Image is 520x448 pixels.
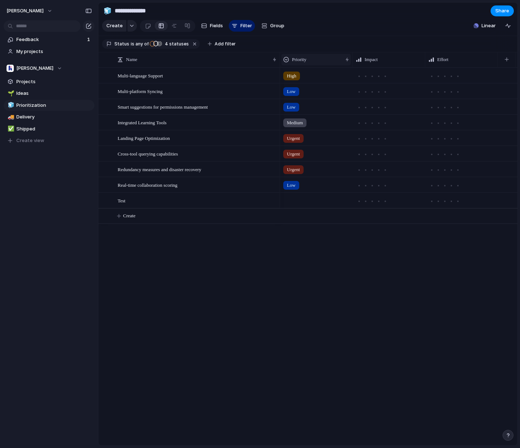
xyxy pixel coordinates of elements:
button: [PERSON_NAME] [4,63,94,74]
span: Cross-tool querying capabilities [118,149,178,158]
span: Urgent [287,135,300,142]
span: Delivery [16,113,92,121]
span: Add filter [215,41,236,47]
span: Urgent [287,166,300,173]
span: Linear [482,22,496,29]
button: Filter [229,20,255,32]
div: ✅ [8,125,13,133]
span: Group [270,22,284,29]
span: Low [287,88,296,95]
button: 4 statuses [149,40,190,48]
span: Real-time collaboration scoring [118,181,178,189]
button: Share [491,5,514,16]
span: statuses [163,41,189,47]
span: 4 [163,41,169,47]
span: Landing Page Optimization [118,134,170,142]
span: Urgent [287,150,300,158]
span: Prioritization [16,102,92,109]
span: Priority [292,56,306,63]
span: Low [287,104,296,111]
div: 🧊 [8,101,13,109]
span: Multi-platform Syncing [118,87,163,95]
span: [PERSON_NAME] [16,65,53,72]
span: Redundancy measures and disaster recovery [118,165,201,173]
button: 🌱 [7,90,14,97]
a: ✅Shipped [4,124,94,134]
button: 🚚 [7,113,14,121]
span: 1 [87,36,92,43]
span: Share [495,7,509,15]
a: My projects [4,46,94,57]
span: Medium [287,119,303,126]
div: 🌱 [8,89,13,98]
span: Create view [16,137,44,144]
span: [PERSON_NAME] [7,7,44,15]
span: My projects [16,48,92,55]
span: Name [126,56,137,63]
button: 🧊 [7,102,14,109]
button: Linear [471,20,499,31]
span: Low [287,182,296,189]
button: Add filter [203,39,240,49]
span: Create [106,22,123,29]
a: 🧊Prioritization [4,100,94,111]
div: 🚚 [8,113,13,121]
span: Ideas [16,90,92,97]
span: Multi-language Support [118,71,163,80]
button: 🧊 [102,5,113,17]
span: Feedback [16,36,85,43]
span: High [287,72,296,80]
button: Create view [4,135,94,146]
span: Create [123,212,135,219]
button: isany of [129,40,150,48]
span: Projects [16,78,92,85]
a: Projects [4,76,94,87]
span: Impact [365,56,378,63]
a: 🌱Ideas [4,88,94,99]
span: Filter [240,22,252,29]
span: Shipped [16,125,92,133]
a: Feedback1 [4,34,94,45]
button: [PERSON_NAME] [3,5,56,17]
a: 🚚Delivery [4,112,94,122]
span: Effort [437,56,448,63]
span: is [131,41,134,47]
span: Integrated Learning Tools [118,118,167,126]
span: Test [118,196,125,205]
button: Group [258,20,288,32]
span: any of [134,41,149,47]
span: Status [114,41,129,47]
button: ✅ [7,125,14,133]
span: Fields [210,22,223,29]
button: Create [102,20,126,32]
button: Fields [198,20,226,32]
span: Smart suggestions for permissions management [118,102,208,111]
div: 🧊 [103,6,111,16]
